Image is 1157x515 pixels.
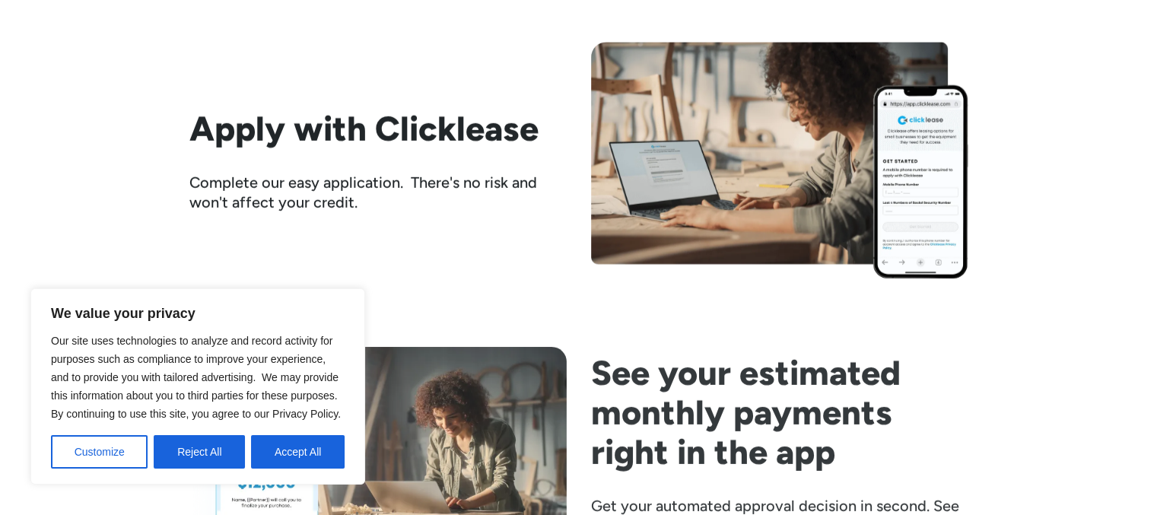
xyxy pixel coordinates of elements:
[51,435,148,469] button: Customize
[591,42,968,278] img: Woman filling out clicklease get started form on her computer
[591,352,968,471] h2: See your estimated monthly payments right in the app
[51,304,345,323] p: We value your privacy
[189,173,567,212] div: Complete our easy application. There's no risk and won't affect your credit.
[154,435,245,469] button: Reject All
[30,288,365,485] div: We value your privacy
[251,435,345,469] button: Accept All
[189,109,567,148] h2: Apply with Clicklease
[51,335,341,420] span: Our site uses technologies to analyze and record activity for purposes such as compliance to impr...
